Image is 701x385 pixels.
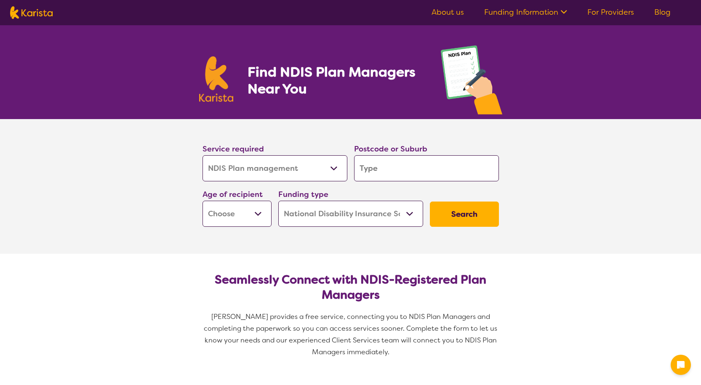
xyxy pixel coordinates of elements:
[203,144,264,154] label: Service required
[354,144,427,154] label: Postcode or Suburb
[203,189,263,199] label: Age of recipient
[441,45,502,119] img: plan-management
[204,312,499,356] span: [PERSON_NAME] provides a free service, connecting you to NDIS Plan Managers and completing the pa...
[354,155,499,181] input: Type
[278,189,328,199] label: Funding type
[587,7,634,17] a: For Providers
[248,64,424,97] h1: Find NDIS Plan Managers Near You
[199,56,234,102] img: Karista logo
[654,7,671,17] a: Blog
[430,202,499,227] button: Search
[10,6,53,19] img: Karista logo
[432,7,464,17] a: About us
[209,272,492,303] h2: Seamlessly Connect with NDIS-Registered Plan Managers
[484,7,567,17] a: Funding Information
